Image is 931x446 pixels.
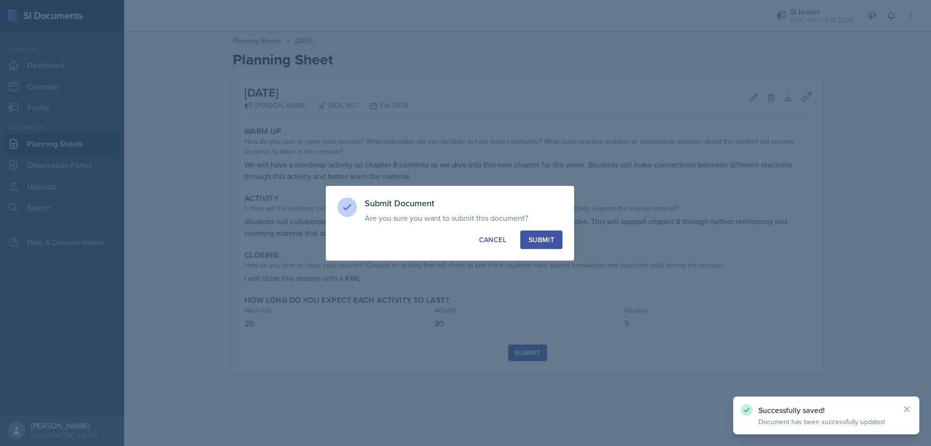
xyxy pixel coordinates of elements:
h3: Submit Document [365,198,562,209]
div: Submit [529,235,554,245]
button: Cancel [471,231,514,249]
button: Submit [520,231,562,249]
p: Are you sure you want to submit this document? [365,213,562,223]
p: Document has been successfully updated [758,417,894,427]
div: Cancel [479,235,506,245]
p: Successfully saved! [758,405,894,415]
